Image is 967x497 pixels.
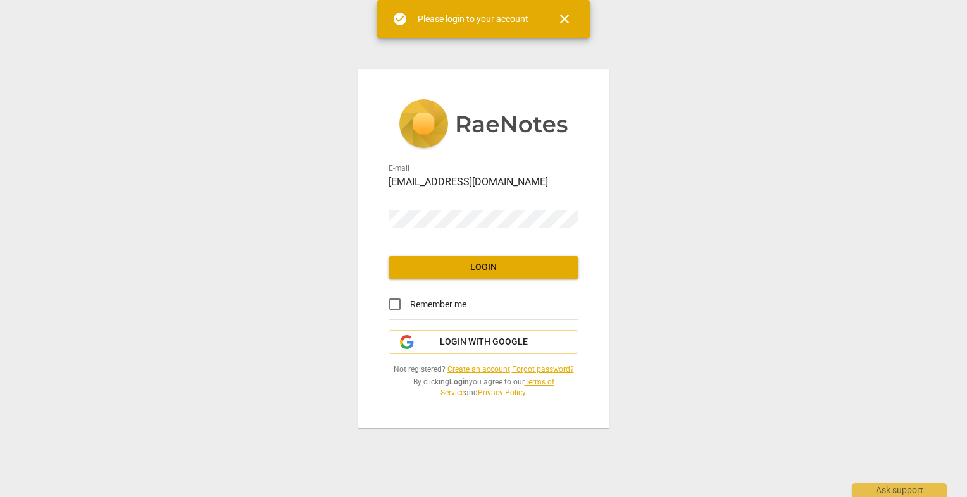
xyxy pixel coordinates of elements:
[389,330,578,354] button: Login with Google
[549,4,580,34] button: Close
[449,377,469,386] b: Login
[418,13,528,26] div: Please login to your account
[447,365,510,374] a: Create an account
[557,11,572,27] span: close
[852,483,947,497] div: Ask support
[389,256,578,279] button: Login
[399,99,568,151] img: 5ac2273c67554f335776073100b6d88f.svg
[399,261,568,274] span: Login
[389,165,409,173] label: E-mail
[512,365,574,374] a: Forgot password?
[392,11,408,27] span: check_circle
[389,377,578,398] span: By clicking you agree to our and .
[389,364,578,375] span: Not registered? |
[410,298,466,311] span: Remember me
[478,388,525,397] a: Privacy Policy
[440,336,528,348] span: Login with Google
[440,377,554,397] a: Terms of Service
